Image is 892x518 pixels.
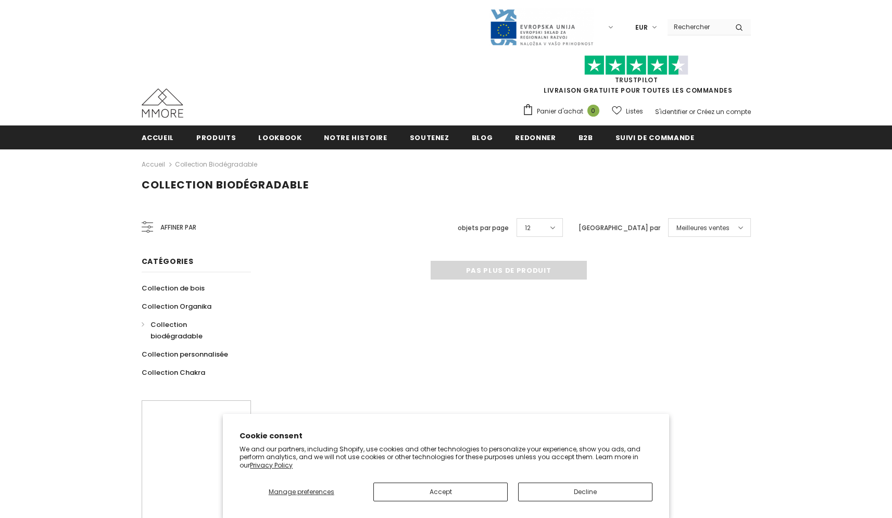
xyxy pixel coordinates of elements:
span: B2B [579,133,593,143]
a: Accueil [142,158,165,171]
span: Listes [626,106,643,117]
a: Collection biodégradable [142,315,240,345]
a: Suivi de commande [615,125,695,149]
a: Notre histoire [324,125,387,149]
a: S'identifier [655,107,687,116]
a: Collection Organika [142,297,211,315]
a: Créez un compte [697,107,751,116]
span: Collection Chakra [142,368,205,377]
span: Collection de bois [142,283,205,293]
a: TrustPilot [615,75,658,84]
img: Cas MMORE [142,89,183,118]
span: Produits [196,133,236,143]
span: soutenez [410,133,449,143]
span: Collection personnalisée [142,349,228,359]
p: We and our partners, including Shopify, use cookies and other technologies to personalize your ex... [240,445,652,470]
a: Panier d'achat 0 [522,104,605,119]
a: B2B [579,125,593,149]
a: Produits [196,125,236,149]
span: Affiner par [160,222,196,233]
span: 12 [525,223,531,233]
span: Redonner [515,133,556,143]
span: Collection Organika [142,301,211,311]
button: Manage preferences [240,483,363,501]
a: Collection de bois [142,279,205,297]
a: Blog [472,125,493,149]
span: EUR [635,22,648,33]
a: Listes [612,102,643,120]
h2: Cookie consent [240,431,652,441]
a: soutenez [410,125,449,149]
span: Blog [472,133,493,143]
span: 0 [587,105,599,117]
a: Lookbook [258,125,301,149]
span: Lookbook [258,133,301,143]
span: Catégories [142,256,194,267]
img: Javni Razpis [489,8,594,46]
label: [GEOGRAPHIC_DATA] par [579,223,660,233]
a: Collection personnalisée [142,345,228,363]
span: Panier d'achat [537,106,583,117]
input: Search Site [668,19,727,34]
span: or [689,107,695,116]
a: Redonner [515,125,556,149]
a: Javni Razpis [489,22,594,31]
span: Suivi de commande [615,133,695,143]
span: Collection biodégradable [150,320,203,341]
a: Collection biodégradable [175,160,257,169]
span: Accueil [142,133,174,143]
a: Collection Chakra [142,363,205,382]
span: LIVRAISON GRATUITE POUR TOUTES LES COMMANDES [522,60,751,95]
span: Notre histoire [324,133,387,143]
span: Meilleures ventes [676,223,730,233]
span: Manage preferences [269,487,334,496]
a: Accueil [142,125,174,149]
a: Privacy Policy [250,461,293,470]
label: objets par page [458,223,509,233]
button: Decline [518,483,652,501]
img: Faites confiance aux étoiles pilotes [584,55,688,75]
span: Collection biodégradable [142,178,309,192]
button: Accept [373,483,508,501]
